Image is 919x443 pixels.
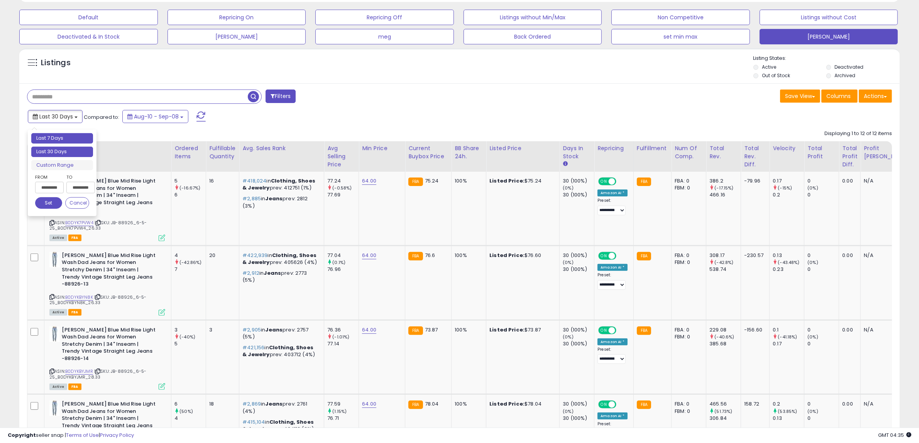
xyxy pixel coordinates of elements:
[709,191,741,198] div: 466.16
[637,178,651,186] small: FBA
[179,408,193,414] small: (50%)
[68,309,81,316] span: FBA
[242,195,261,202] span: #2,885
[179,334,195,340] small: (-40%)
[242,344,313,358] span: Clothing, Shoes & Jewelry
[675,333,700,340] div: FBM: 0
[408,252,423,260] small: FBA
[807,185,818,191] small: (0%)
[209,144,236,161] div: Fulfillable Quantity
[773,252,804,259] div: 0.13
[489,178,553,184] div: $75.24
[265,326,283,333] span: Jeans
[265,195,283,202] span: Jeans
[489,177,525,184] b: Listed Price:
[878,431,911,439] span: 2025-10-10 04:35 GMT
[8,432,134,439] div: seller snap | |
[455,144,483,161] div: BB Share 24h.
[807,266,839,273] div: 0
[49,220,147,231] span: | SKU: JB-88926_6-5-25_B0DYK7PVW4_26.33
[66,173,89,181] label: To
[597,198,628,215] div: Preset:
[68,384,81,390] span: FBA
[563,326,594,333] div: 30 (100%)
[49,384,67,390] span: All listings currently available for purchase on Amazon
[773,340,804,347] div: 0.17
[842,252,855,259] div: 0.00
[209,326,233,333] div: 3
[242,326,318,340] p: in prev: 2757 (5%)
[744,252,763,259] div: -230.57
[563,334,574,340] small: (0%)
[362,177,376,185] a: 64.00
[563,144,591,161] div: Days In Stock
[464,10,602,25] button: Listings without Min/Max
[327,178,359,184] div: 77.24
[62,178,156,215] b: [PERSON_NAME] Blue Mid Rise Light Wash Dad Jeans for Women Stretchy Denim | 34" Inseam | Trendy V...
[637,326,651,335] small: FBA
[611,29,750,44] button: set min max
[615,252,628,259] span: OFF
[455,326,480,333] div: 100%
[563,185,574,191] small: (0%)
[807,401,839,407] div: 0
[773,415,804,422] div: 0.13
[49,368,146,380] span: | SKU: JB-88926_6-5-25_B0DYKBYJMR_28.33
[597,347,628,364] div: Preset:
[242,418,314,433] span: Clothing, Shoes & Jewelry
[65,197,89,209] button: Cancel
[859,90,892,103] button: Actions
[179,185,200,191] small: (-16.67%)
[327,144,355,169] div: Avg Selling Price
[39,113,73,120] span: Last 30 Days
[242,252,267,259] span: #422,939
[489,252,553,259] div: $76.60
[31,133,93,144] li: Last 7 Days
[563,408,574,414] small: (0%)
[327,252,359,259] div: 77.04
[597,413,628,419] div: Amazon AI *
[599,252,609,259] span: ON
[242,419,318,433] p: in prev: 404113 (3%)
[489,400,525,407] b: Listed Price:
[122,110,188,123] button: Aug-10 - Sep-08
[714,259,733,265] small: (-42.8%)
[821,90,858,103] button: Columns
[242,252,318,266] p: in prev: 405626 (4%)
[49,235,67,241] span: All listings currently available for purchase on Amazon
[675,178,700,184] div: FBA: 0
[408,144,448,161] div: Current Buybox Price
[744,144,766,169] div: Total Rev. Diff.
[807,191,839,198] div: 0
[242,144,321,152] div: Avg. Sales Rank
[709,415,741,422] div: 306.84
[753,55,900,62] p: Listing States:
[489,326,525,333] b: Listed Price:
[778,259,799,265] small: (-43.48%)
[134,113,179,120] span: Aug-10 - Sep-08
[242,418,265,426] span: #415,104
[778,334,797,340] small: (-41.18%)
[28,110,83,123] button: Last 30 Days
[455,178,480,184] div: 100%
[41,57,71,68] h5: Listings
[709,178,741,184] div: 386.2
[709,266,741,273] div: 538.74
[675,401,700,407] div: FBA: 0
[807,334,818,340] small: (0%)
[489,144,556,152] div: Listed Price
[773,178,804,184] div: 0.17
[49,252,60,267] img: 41OwdLyfHbL._SL40_.jpg
[49,401,60,416] img: 41OwdLyfHbL._SL40_.jpg
[174,401,206,407] div: 6
[100,431,134,439] a: Privacy Policy
[744,326,763,333] div: -156.60
[599,401,609,408] span: ON
[563,259,574,265] small: (0%)
[327,266,359,273] div: 76.96
[49,178,165,240] div: ASIN:
[675,144,703,161] div: Num of Comp.
[242,401,318,414] p: in prev: 2761 (4%)
[174,252,206,259] div: 4
[327,401,359,407] div: 77.59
